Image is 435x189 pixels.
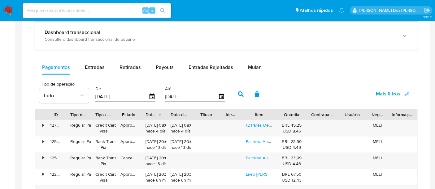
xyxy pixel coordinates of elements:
span: Alt [143,7,148,13]
a: Notificações [339,8,344,13]
span: 3.161.2 [423,15,432,19]
span: Atalhos rápidos [300,7,333,14]
button: search-icon [156,6,169,15]
p: renato.lopes@mercadopago.com.br [359,7,422,13]
span: s [151,7,153,13]
input: Pesquise usuários ou casos... [23,6,171,15]
a: Sair [424,7,430,14]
